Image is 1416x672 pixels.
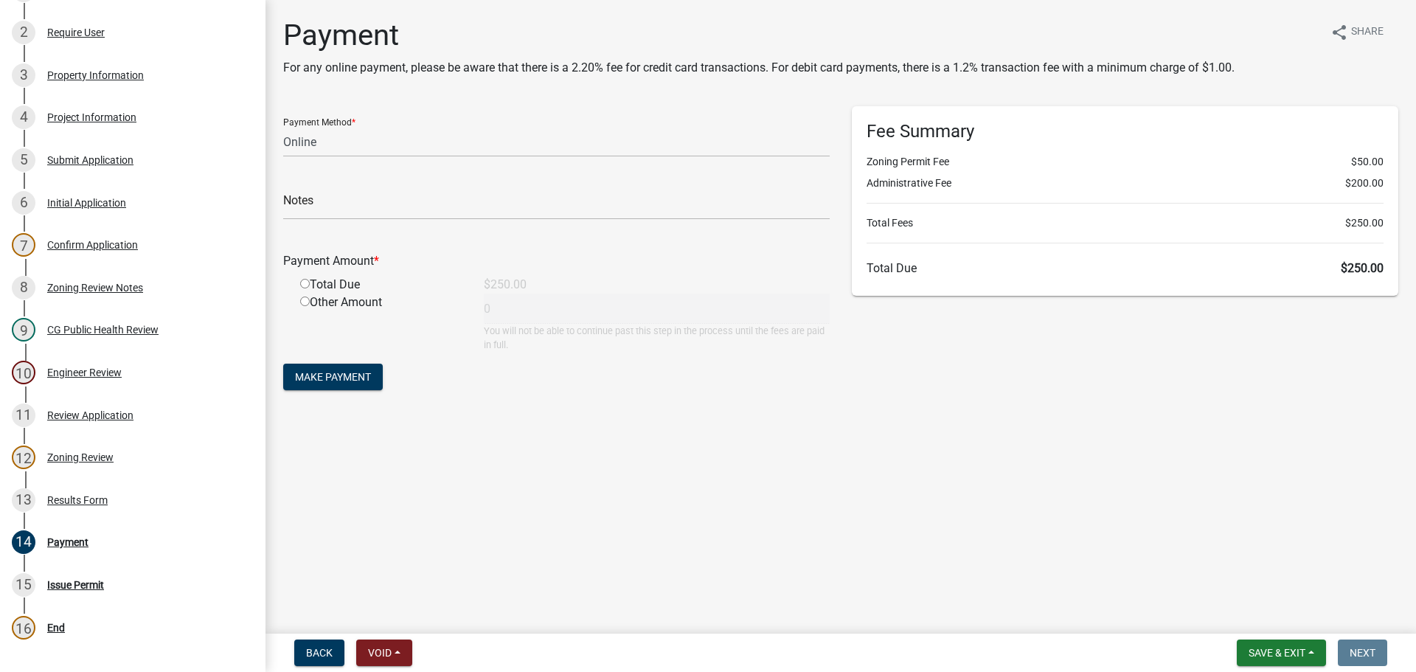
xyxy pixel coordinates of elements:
div: 10 [12,361,35,384]
div: Property Information [47,70,144,80]
i: share [1330,24,1348,41]
span: $50.00 [1351,154,1384,170]
div: 3 [12,63,35,87]
div: 7 [12,233,35,257]
div: 15 [12,573,35,597]
div: End [47,623,65,633]
div: Payment [47,537,88,547]
div: Initial Application [47,198,126,208]
div: Other Amount [289,294,473,352]
li: Total Fees [867,215,1384,231]
li: Zoning Permit Fee [867,154,1384,170]
span: Next [1350,647,1375,659]
div: 16 [12,616,35,640]
span: $250.00 [1341,261,1384,275]
div: Submit Application [47,155,133,165]
div: 9 [12,318,35,342]
button: Void [356,640,412,666]
li: Administrative Fee [867,176,1384,191]
div: Review Application [47,410,133,420]
button: shareShare [1319,18,1395,46]
button: Save & Exit [1237,640,1326,666]
div: Zoning Review [47,452,114,463]
div: Issue Permit [47,580,104,590]
div: Zoning Review Notes [47,283,143,293]
button: Make Payment [283,364,383,390]
div: 4 [12,105,35,129]
p: For any online payment, please be aware that there is a 2.20% fee for credit card transactions. F... [283,59,1235,77]
div: 6 [12,191,35,215]
div: Results Form [47,495,108,505]
span: Share [1351,24,1384,41]
span: Void [368,647,392,659]
div: 8 [12,276,35,299]
div: CG Public Health Review [47,325,159,335]
button: Back [294,640,344,666]
div: Payment Amount [272,252,841,270]
span: Save & Exit [1249,647,1305,659]
span: Back [306,647,333,659]
div: 14 [12,530,35,554]
div: Confirm Application [47,240,138,250]
span: Make Payment [295,371,371,383]
div: Project Information [47,112,136,122]
span: $250.00 [1345,215,1384,231]
div: 13 [12,488,35,512]
div: 11 [12,403,35,427]
div: Require User [47,27,105,38]
span: $200.00 [1345,176,1384,191]
h6: Fee Summary [867,121,1384,142]
div: 5 [12,148,35,172]
h1: Payment [283,18,1235,53]
h6: Total Due [867,261,1384,275]
div: 12 [12,446,35,469]
div: 2 [12,21,35,44]
div: Total Due [289,276,473,294]
div: Engineer Review [47,367,122,378]
button: Next [1338,640,1387,666]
